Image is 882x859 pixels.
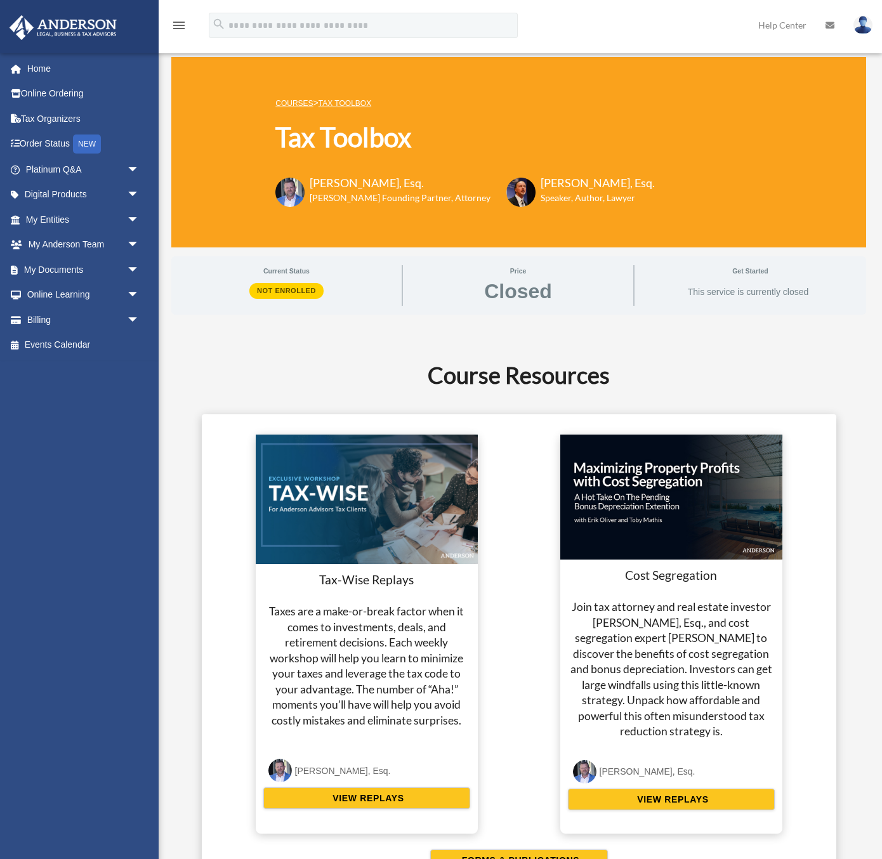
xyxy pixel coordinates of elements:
[171,18,187,33] i: menu
[256,435,478,564] img: taxwise-replay.png
[9,282,159,308] a: Online Learningarrow_drop_down
[179,359,859,391] h2: Course Resources
[275,99,313,108] a: COURSES
[9,307,159,332] a: Billingarrow_drop_down
[329,792,404,804] span: VIEW REPLAYS
[127,207,152,233] span: arrow_drop_down
[600,764,695,780] div: [PERSON_NAME], Esq.
[275,178,305,207] img: Toby-circle-head.png
[127,282,152,308] span: arrow_drop_down
[9,332,159,358] a: Events Calendar
[263,787,470,809] button: VIEW REPLAYS
[275,95,655,111] p: >
[541,175,655,191] h3: [PERSON_NAME], Esq.
[853,16,872,34] img: User Pic
[573,760,596,784] img: Toby-circle-head.png
[73,134,101,154] div: NEW
[127,157,152,183] span: arrow_drop_down
[263,572,470,589] h3: Tax-Wise Replays
[319,99,371,108] a: Tax Toolbox
[568,567,775,584] h3: Cost Segregation
[9,232,159,258] a: My Anderson Teamarrow_drop_down
[127,232,152,258] span: arrow_drop_down
[171,22,187,33] a: menu
[560,435,782,560] img: cost-seg-update.jpg
[275,119,655,156] h1: Tax Toolbox
[9,106,159,131] a: Tax Organizers
[9,131,159,157] a: Order StatusNEW
[484,281,552,301] span: Closed
[9,207,159,232] a: My Entitiesarrow_drop_down
[268,759,292,782] img: Toby-circle-head.png
[212,17,226,31] i: search
[541,192,639,204] h6: Speaker, Author, Lawyer
[9,81,159,107] a: Online Ordering
[506,178,536,207] img: Scott-Estill-Headshot.png
[295,763,391,779] div: [PERSON_NAME], Esq.
[127,307,152,333] span: arrow_drop_down
[568,600,775,740] h4: Join tax attorney and real estate investor [PERSON_NAME], Esq., and cost segregation expert [PERS...
[310,192,490,204] h6: [PERSON_NAME] Founding Partner, Attorney
[633,793,708,806] span: VIEW REPLAYS
[9,157,159,182] a: Platinum Q&Aarrow_drop_down
[310,175,490,191] h3: [PERSON_NAME], Esq.
[9,182,159,207] a: Digital Productsarrow_drop_down
[9,56,159,81] a: Home
[6,15,121,40] img: Anderson Advisors Platinum Portal
[9,257,159,282] a: My Documentsarrow_drop_down
[568,789,775,810] button: VIEW REPLAYS
[127,257,152,283] span: arrow_drop_down
[180,265,393,277] span: Current Status
[127,182,152,208] span: arrow_drop_down
[688,287,809,298] span: This service is currently closed
[412,265,624,277] span: Price
[249,283,324,298] span: Not Enrolled
[263,604,470,728] h4: Taxes are a make-or-break factor when it comes to investments, deals, and retirement decisions. E...
[643,265,857,277] span: Get Started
